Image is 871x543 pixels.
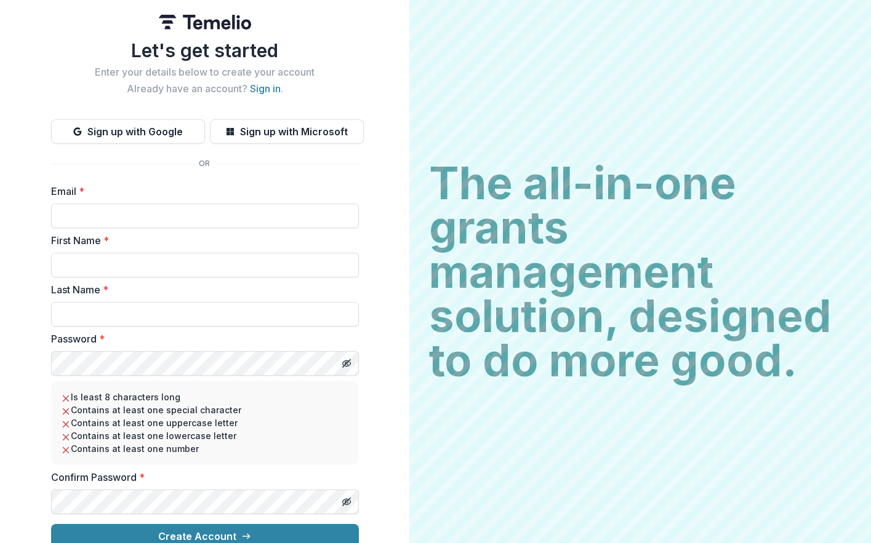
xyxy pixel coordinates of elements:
[61,429,349,442] li: Contains at least one lowercase letter
[51,83,359,95] h2: Already have an account? .
[51,331,351,346] label: Password
[61,390,349,403] li: Is least 8 characters long
[51,39,359,61] h1: Let's get started
[337,354,356,373] button: Toggle password visibility
[159,15,251,30] img: Temelio
[210,119,364,144] button: Sign up with Microsoft
[51,119,205,144] button: Sign up with Google
[337,492,356,512] button: Toggle password visibility
[61,403,349,416] li: Contains at least one special character
[51,282,351,297] label: Last Name
[61,416,349,429] li: Contains at least one uppercase letter
[51,184,351,199] label: Email
[51,66,359,78] h2: Enter your details below to create your account
[51,470,351,485] label: Confirm Password
[250,82,281,95] a: Sign in
[61,442,349,455] li: Contains at least one number
[51,233,351,248] label: First Name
